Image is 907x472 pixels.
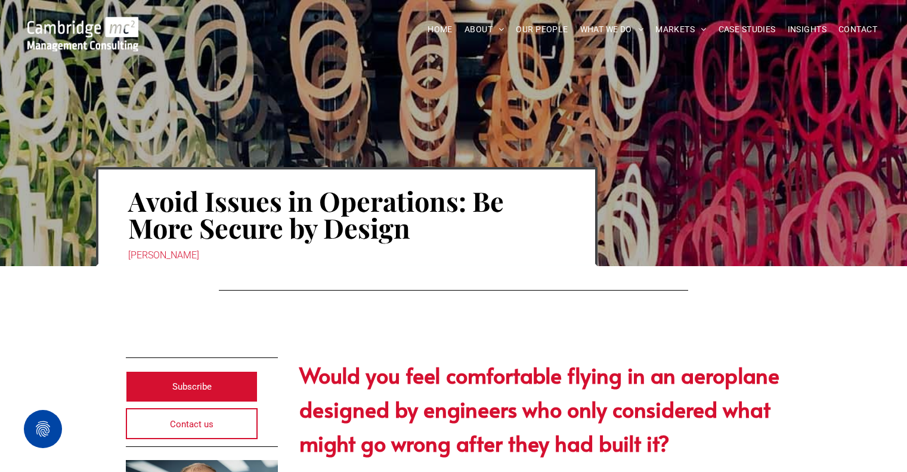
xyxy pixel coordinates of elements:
[172,372,212,402] span: Subscribe
[782,20,832,39] a: INSIGHTS
[832,20,883,39] a: CONTACT
[126,408,258,439] a: Contact us
[27,18,138,31] a: Your Business Transformed | Cambridge Management Consulting
[459,20,510,39] a: ABOUT
[299,360,779,458] span: Would you feel comfortable flying in an aeroplane designed by engineers who only considered what ...
[422,20,459,39] a: HOME
[649,20,712,39] a: MARKETS
[128,186,565,242] h1: Avoid Issues in Operations: Be More Secure by Design
[126,371,258,402] a: Subscribe
[170,409,213,439] span: Contact us
[713,20,782,39] a: CASE STUDIES
[510,20,574,39] a: OUR PEOPLE
[128,247,565,264] div: [PERSON_NAME]
[574,20,650,39] a: WHAT WE DO
[27,17,138,51] img: Go to Homepage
